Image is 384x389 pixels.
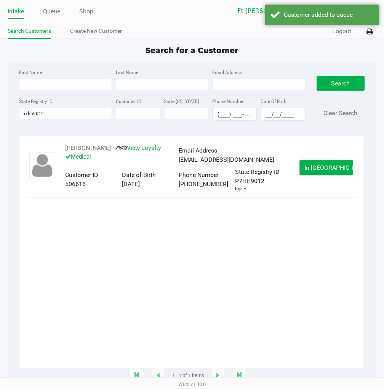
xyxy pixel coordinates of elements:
[213,69,242,76] label: Email Address
[43,6,60,17] a: Queue
[146,46,238,55] span: Search for a Customer
[305,164,369,171] span: In [GEOGRAPHIC_DATA]
[179,156,275,163] span: [EMAIL_ADDRESS][DOMAIN_NAME]
[172,372,204,380] span: 1 - 1 of 1 items
[115,144,161,151] a: View Loyalty
[122,180,140,188] span: [DATE]
[232,368,247,384] app-submit-button: Move to last page
[8,6,24,17] a: Intake
[333,27,352,36] button: Logout
[179,147,217,154] span: Email Address
[65,153,179,161] p: Medical
[116,69,138,76] label: Last Name
[261,98,287,105] label: Date Of Birth
[179,180,229,188] span: [PHONE_NUMBER]
[261,108,306,121] kendo-maskedtextbox: Format: MM/DD/YYYY
[79,6,93,17] a: Shop
[116,98,141,105] label: Customer ID
[19,98,53,105] label: State Registry ID
[235,177,265,186] span: P7HH9012
[130,368,144,384] app-submit-button: Move to first page
[317,4,328,18] button: Select
[324,109,358,118] button: Clear Search
[213,108,257,120] input: Format: (999) 999-9999
[65,143,111,153] button: See customer info
[238,6,312,16] span: Ft [PERSON_NAME][GEOGRAPHIC_DATA]
[65,171,98,178] span: Customer ID
[8,26,51,36] a: Search Customers
[178,382,206,387] span: Web: v1.40.0
[164,98,199,105] label: State [US_STATE]
[235,186,246,192] div: Exp: --
[70,26,122,36] a: Create New Customer
[152,368,165,384] app-submit-button: Previous
[19,69,42,76] label: First Name
[179,171,219,178] span: Phone Number
[261,108,305,120] input: Format: MM/DD/YYYY
[300,160,353,175] button: In [GEOGRAPHIC_DATA]
[235,168,280,175] span: State Registry ID
[122,171,156,178] span: Date of Birth
[213,98,244,105] label: Phone Number
[284,10,374,19] div: Customer added to queue
[212,368,225,384] app-submit-button: Next
[317,76,365,91] button: Search
[65,180,86,188] span: 506616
